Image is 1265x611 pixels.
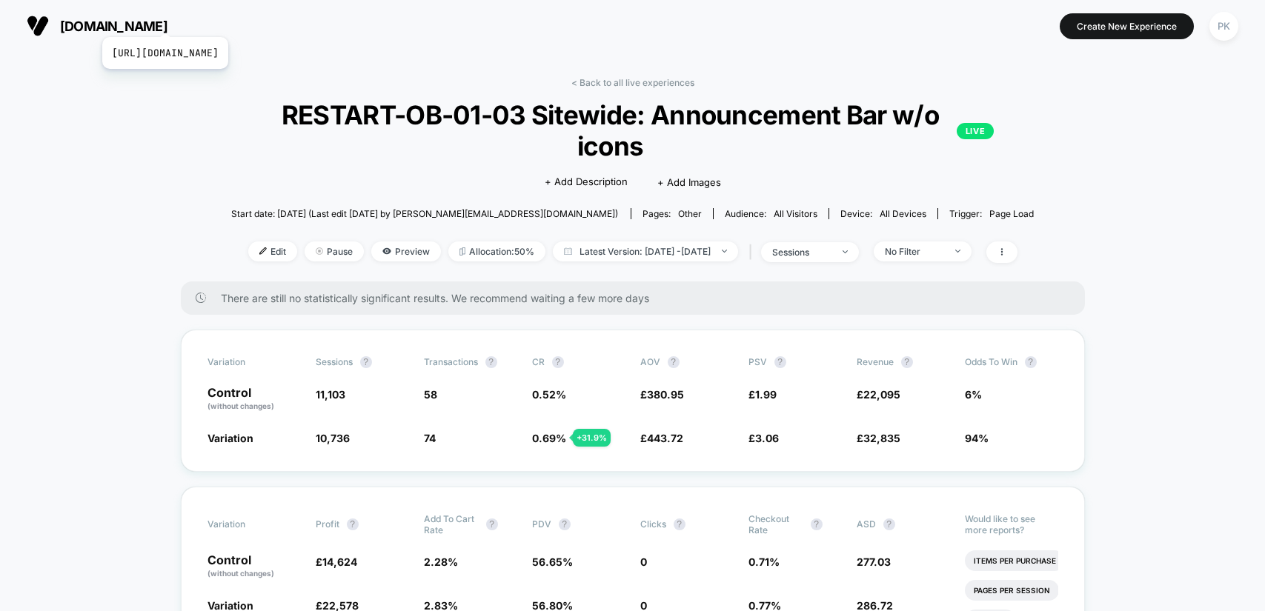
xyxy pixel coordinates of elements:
[748,388,777,401] span: £
[955,250,960,253] img: end
[231,208,618,219] span: Start date: [DATE] (Last edit [DATE] by [PERSON_NAME][EMAIL_ADDRESS][DOMAIN_NAME])
[207,387,301,412] p: Control
[316,388,345,401] span: 11,103
[316,518,339,530] span: Profit
[640,388,684,401] span: £
[207,432,253,444] span: Variation
[725,208,817,219] div: Audience:
[207,569,274,578] span: (without changes)
[221,292,1055,304] span: There are still no statistically significant results. We recommend waiting a few more days
[485,356,497,368] button: ?
[647,432,683,444] span: 443.72
[424,432,436,444] span: 74
[755,432,779,444] span: 3.06
[545,175,628,190] span: + Add Description
[532,518,551,530] span: PDV
[965,432,989,444] span: 94%
[857,555,891,568] span: 277.03
[949,208,1034,219] div: Trigger:
[553,241,738,261] span: Latest Version: [DATE] - [DATE]
[843,250,848,253] img: end
[322,555,357,568] span: 14,624
[1060,13,1194,39] button: Create New Experience
[772,247,831,258] div: sessions
[316,555,357,568] span: £
[748,356,767,367] span: PSV
[863,432,900,444] span: 32,835
[1025,356,1037,368] button: ?
[774,208,817,219] span: All Visitors
[371,241,441,261] span: Preview
[360,356,372,368] button: ?
[316,356,353,367] span: Sessions
[207,513,289,535] span: Variation
[674,518,685,530] button: ?
[316,247,323,255] img: end
[989,208,1034,219] span: Page Load
[424,356,478,367] span: Transactions
[459,247,465,256] img: rebalance
[424,513,479,535] span: Add To Cart Rate
[901,356,913,368] button: ?
[678,208,702,219] span: other
[571,77,694,88] a: < Back to all live experiences
[316,432,350,444] span: 10,736
[259,247,267,255] img: edit
[965,356,1046,368] span: Odds to Win
[640,518,666,530] span: Clicks
[643,208,702,219] div: Pages:
[857,388,900,401] span: £
[424,555,458,568] span: 2.28 %
[207,401,274,410] span: (without changes)
[448,241,545,261] span: Allocation: 50%
[552,356,564,368] button: ?
[305,241,364,261] span: Pause
[748,555,780,568] span: 0.71 %
[207,356,289,368] span: Variation
[748,432,779,444] span: £
[640,555,647,568] span: 0
[965,513,1058,535] p: Would like to see more reports?
[755,388,777,401] span: 1.99
[657,176,721,188] span: + Add Images
[564,247,572,255] img: calendar
[965,388,982,401] span: 6%
[1209,12,1238,41] div: PK
[532,555,573,568] span: 56.65 %
[748,513,803,535] span: Checkout Rate
[486,518,498,530] button: ?
[207,554,301,579] p: Control
[829,208,937,219] span: Device:
[774,356,786,368] button: ?
[857,356,894,367] span: Revenue
[857,518,876,530] span: ASD
[722,250,727,253] img: end
[880,208,926,219] span: all devices
[640,432,683,444] span: £
[1205,11,1243,41] button: PK
[347,518,359,530] button: ?
[857,432,900,444] span: £
[22,14,172,38] button: [DOMAIN_NAME][URL][DOMAIN_NAME]
[885,246,944,257] div: No Filter
[965,550,1065,571] li: Items Per Purchase
[559,518,571,530] button: ?
[746,241,761,263] span: |
[647,388,684,401] span: 380.95
[248,241,297,261] span: Edit
[965,580,1059,601] li: Pages Per Session
[60,19,167,34] span: [DOMAIN_NAME]
[424,388,437,401] span: 58
[811,518,823,530] button: ?
[532,388,566,401] span: 0.52 %
[27,15,49,37] img: Visually logo
[668,356,680,368] button: ?
[863,388,900,401] span: 22,095
[573,429,611,447] div: + 31.9 %
[532,356,545,367] span: CR
[957,123,994,139] p: LIVE
[271,99,994,161] span: RESTART-OB-01-03 Sitewide: Announcement Bar w/o icons
[640,356,660,367] span: AOV
[532,432,566,444] span: 0.69 %
[883,518,895,530] button: ?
